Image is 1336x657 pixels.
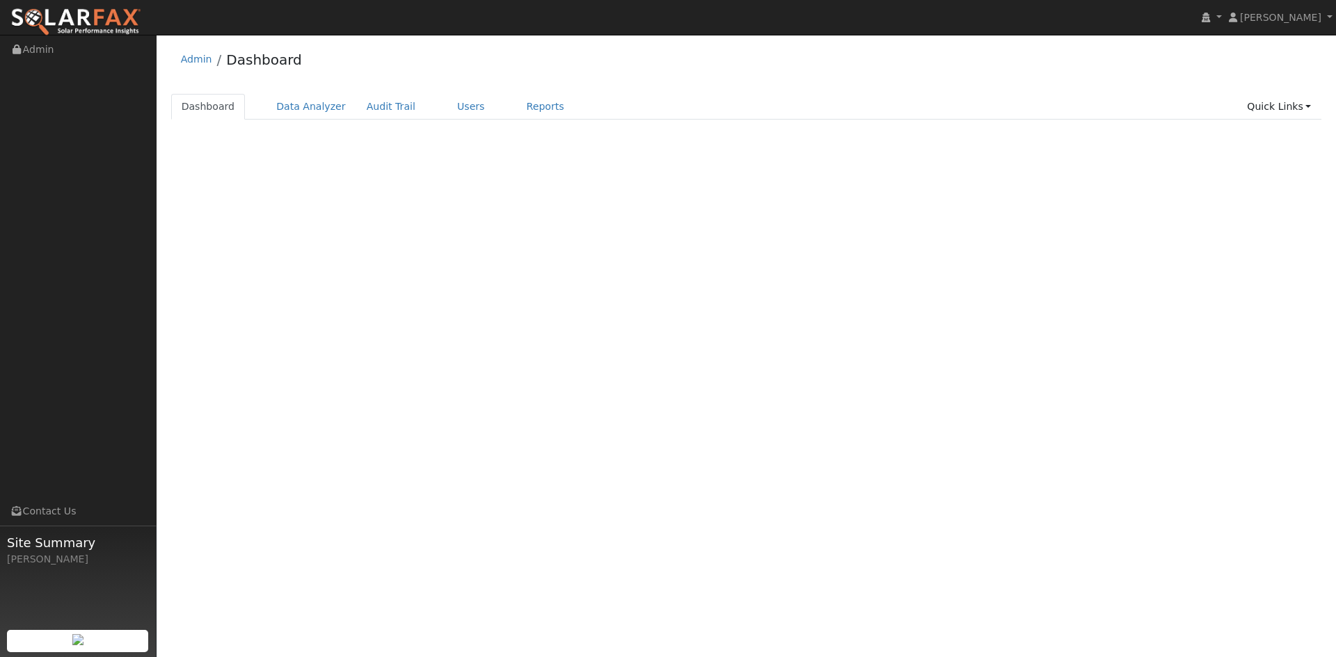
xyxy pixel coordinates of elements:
span: Site Summary [7,533,149,552]
a: Users [447,94,495,120]
a: Dashboard [171,94,246,120]
span: [PERSON_NAME] [1240,12,1321,23]
a: Reports [516,94,575,120]
a: Audit Trail [356,94,426,120]
img: SolarFax [10,8,141,37]
a: Data Analyzer [266,94,356,120]
a: Admin [181,54,212,65]
div: [PERSON_NAME] [7,552,149,567]
a: Dashboard [226,51,302,68]
a: Quick Links [1236,94,1321,120]
img: retrieve [72,634,83,645]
